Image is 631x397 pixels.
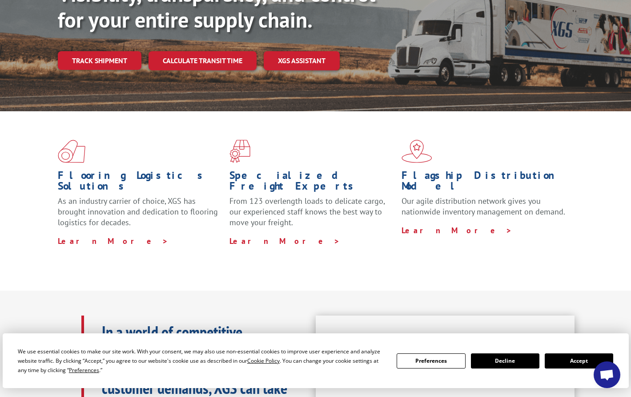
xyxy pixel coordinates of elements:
p: From 123 overlength loads to delicate cargo, our experienced staff knows the best way to move you... [229,196,394,235]
a: Calculate transit time [149,51,257,70]
a: Track shipment [58,51,141,70]
div: We use essential cookies to make our site work. With your consent, we may also use non-essential ... [18,347,386,375]
a: Learn More > [58,236,169,246]
span: Cookie Policy [247,357,280,365]
div: Open chat [594,361,620,388]
span: Preferences [69,366,99,374]
h1: Flooring Logistics Solutions [58,170,223,196]
span: Our agile distribution network gives you nationwide inventory management on demand. [402,196,565,217]
a: XGS ASSISTANT [264,51,340,70]
button: Preferences [397,353,465,369]
img: xgs-icon-flagship-distribution-model-red [402,140,432,163]
button: Accept [545,353,613,369]
a: Learn More > [229,236,340,246]
div: Cookie Consent Prompt [3,333,629,388]
a: Learn More > [402,225,512,235]
img: xgs-icon-focused-on-flooring-red [229,140,250,163]
img: xgs-icon-total-supply-chain-intelligence-red [58,140,85,163]
h1: Flagship Distribution Model [402,170,567,196]
span: As an industry carrier of choice, XGS has brought innovation and dedication to flooring logistics... [58,196,218,227]
h1: Specialized Freight Experts [229,170,394,196]
button: Decline [471,353,539,369]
